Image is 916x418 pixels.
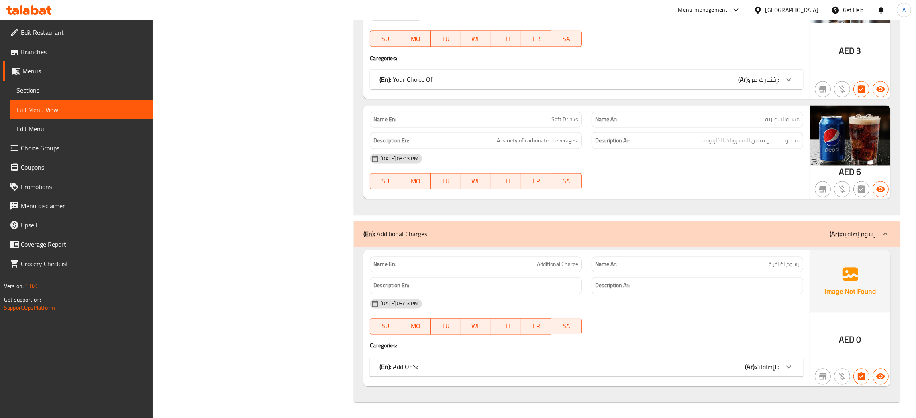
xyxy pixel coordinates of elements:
span: [DATE] 03:13 PM [377,300,422,307]
a: Sections [10,81,153,100]
span: TH [494,320,518,332]
button: SA [551,30,581,47]
button: Has choices [853,81,869,97]
span: Sections [16,85,147,95]
span: SA [555,320,578,332]
span: Coverage Report [21,239,147,249]
span: A [902,6,906,14]
span: WE [464,320,488,332]
p: Add On's: [379,362,418,371]
b: (Ar): [830,228,841,240]
button: Not branch specific item [815,81,831,97]
button: WE [461,318,491,334]
button: SA [551,318,581,334]
span: Coupons [21,162,147,172]
button: MO [400,173,430,189]
a: Choice Groups [3,138,153,158]
img: Ae5nvW7+0k+MAAAAAElFTkSuQmCC [810,250,890,312]
button: TU [431,173,461,189]
span: مشروبات غازية [765,115,800,124]
button: Available [873,181,889,197]
a: Upsell [3,215,153,235]
span: FR [524,175,548,187]
strong: Name En: [373,260,396,268]
b: (En): [379,361,391,373]
button: FR [521,173,551,189]
button: Not branch specific item [815,181,831,197]
a: Branches [3,42,153,61]
button: Purchased item [834,368,850,384]
b: (En): [363,228,375,240]
span: 0 [857,332,861,347]
button: Purchased item [834,81,850,97]
button: Not branch specific item [815,368,831,384]
span: A variety of carbonated beverages. [497,136,578,146]
p: رسوم إضافية [830,229,876,239]
a: Full Menu View [10,100,153,119]
div: [GEOGRAPHIC_DATA] [765,6,818,14]
span: SU [373,320,397,332]
a: Edit Restaurant [3,23,153,42]
span: TU [434,320,458,332]
span: [DATE] 03:13 PM [377,155,422,162]
a: Menus [3,61,153,81]
img: Soft_Drinks638908765861487402.jpg [810,105,890,165]
span: Menu disclaimer [21,201,147,211]
button: WE [461,30,491,47]
div: Menu-management [678,5,728,15]
button: Not has choices [853,181,869,197]
span: SA [555,33,578,45]
a: Coverage Report [3,235,153,254]
p: Your Choice Of : [379,75,435,84]
button: SU [370,30,400,47]
span: TU [434,175,458,187]
div: (En): Add On's:(Ar):الإضافات: [370,357,803,376]
button: Available [873,368,889,384]
button: SU [370,173,400,189]
a: Coupons [3,158,153,177]
button: SU [370,318,400,334]
span: MO [404,175,427,187]
a: Support.OpsPlatform [4,302,55,313]
span: Soft Drinks [551,115,578,124]
span: Full Menu View [16,105,147,114]
a: Menu disclaimer [3,196,153,215]
span: FR [524,320,548,332]
button: Available [873,81,889,97]
span: Upsell [21,220,147,230]
a: Edit Menu [10,119,153,138]
p: Additional Charges [363,229,427,239]
span: 3 [857,43,861,59]
span: Promotions [21,182,147,191]
span: WE [464,33,488,45]
b: (En): [379,73,391,85]
h4: Caregories: [370,341,803,349]
span: SA [555,175,578,187]
span: Get support on: [4,294,41,305]
div: (En): Your Choice Of :(Ar):إختيارك من: [370,70,803,89]
span: إختيارك من: [749,73,779,85]
strong: Name En: [373,115,396,124]
div: (En): Additional Charges(Ar):رسوم إضافية [354,221,900,247]
strong: Description En: [373,136,409,146]
span: الإضافات: [756,361,779,373]
span: Additional Charge [537,260,578,268]
span: MO [404,320,427,332]
span: Choice Groups [21,143,147,153]
button: WE [461,173,491,189]
button: FR [521,318,551,334]
b: (Ar): [745,361,756,373]
span: 6 [857,164,861,180]
strong: Description En: [373,280,409,290]
span: AED [839,164,855,180]
button: TH [491,318,521,334]
span: AED [839,43,855,59]
button: MO [400,318,430,334]
button: TU [431,318,461,334]
span: WE [464,175,488,187]
span: MO [404,33,427,45]
h4: Caregories: [370,54,803,62]
span: AED [839,332,855,347]
button: SA [551,173,581,189]
a: Promotions [3,177,153,196]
